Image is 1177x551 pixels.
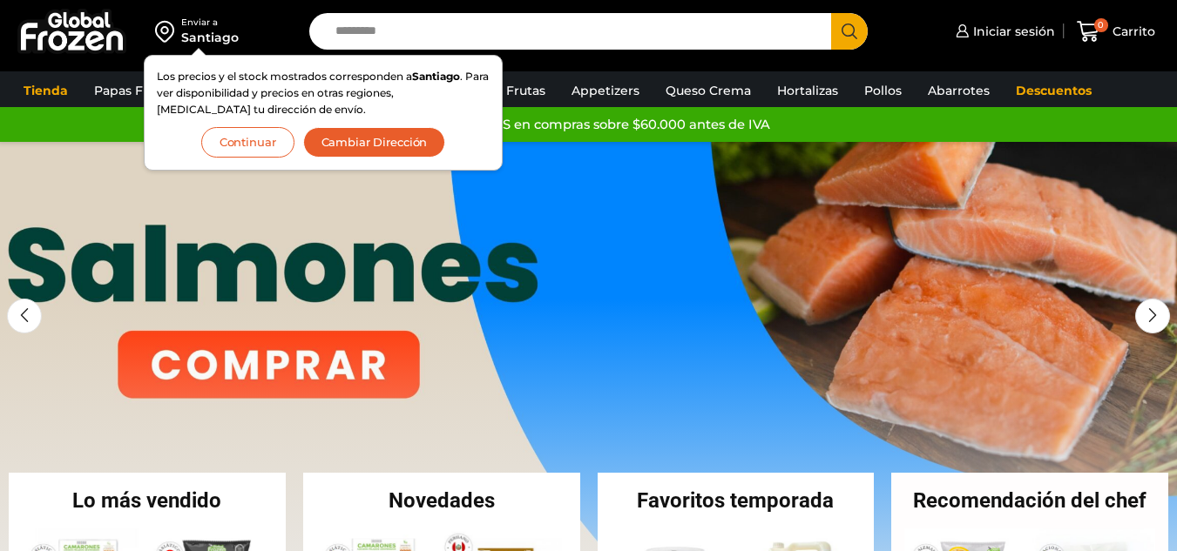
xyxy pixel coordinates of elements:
[831,13,868,50] button: Search button
[919,74,998,107] a: Abarrotes
[303,490,580,511] h2: Novedades
[157,68,490,118] p: Los precios y el stock mostrados corresponden a . Para ver disponibilidad y precios en otras regi...
[303,127,446,158] button: Cambiar Dirección
[951,14,1055,49] a: Iniciar sesión
[1072,11,1160,52] a: 0 Carrito
[1108,23,1155,40] span: Carrito
[1094,18,1108,32] span: 0
[598,490,875,511] h2: Favoritos temporada
[969,23,1055,40] span: Iniciar sesión
[181,29,239,46] div: Santiago
[155,17,181,46] img: address-field-icon.svg
[201,127,294,158] button: Continuar
[856,74,910,107] a: Pollos
[85,74,179,107] a: Papas Fritas
[768,74,847,107] a: Hortalizas
[181,17,239,29] div: Enviar a
[15,74,77,107] a: Tienda
[9,490,286,511] h2: Lo más vendido
[563,74,648,107] a: Appetizers
[412,70,460,83] strong: Santiago
[891,490,1168,511] h2: Recomendación del chef
[7,299,42,333] div: Previous slide
[1135,299,1170,333] div: Next slide
[657,74,760,107] a: Queso Crema
[1007,74,1100,107] a: Descuentos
